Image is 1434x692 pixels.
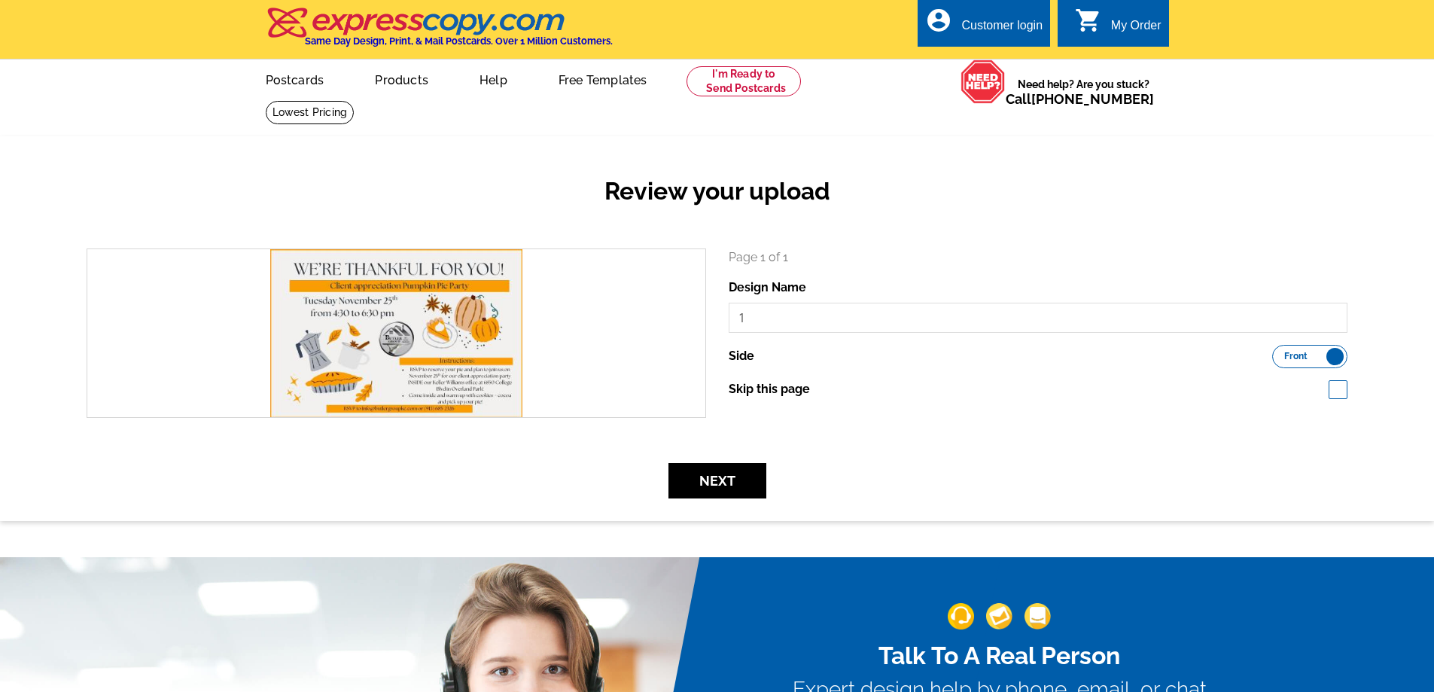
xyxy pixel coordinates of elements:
label: Side [729,347,754,365]
h2: Review your upload [75,177,1359,206]
div: My Order [1111,19,1162,40]
h4: Same Day Design, Print, & Mail Postcards. Over 1 Million Customers. [305,35,613,47]
i: account_circle [925,7,952,34]
p: Page 1 of 1 [729,248,1348,267]
button: Next [668,463,766,498]
span: Need help? Are you stuck? [1006,77,1162,107]
i: shopping_cart [1075,7,1102,34]
a: Free Templates [534,61,671,96]
img: support-img-3_1.png [1025,603,1051,630]
h2: Talk To A Real Person [793,642,1207,670]
a: Same Day Design, Print, & Mail Postcards. Over 1 Million Customers. [266,18,613,47]
a: Help [455,61,531,96]
img: support-img-1.png [948,603,974,630]
label: Design Name [729,279,806,297]
a: shopping_cart My Order [1075,17,1162,35]
label: Skip this page [729,380,810,398]
input: File Name [729,303,1348,333]
a: [PHONE_NUMBER] [1031,91,1154,107]
a: Postcards [242,61,349,96]
a: Products [351,61,452,96]
span: Call [1006,91,1154,107]
img: help [961,59,1006,104]
img: support-img-2.png [986,603,1012,630]
a: account_circle Customer login [925,17,1043,35]
span: Front [1284,352,1308,360]
div: Customer login [961,19,1043,40]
